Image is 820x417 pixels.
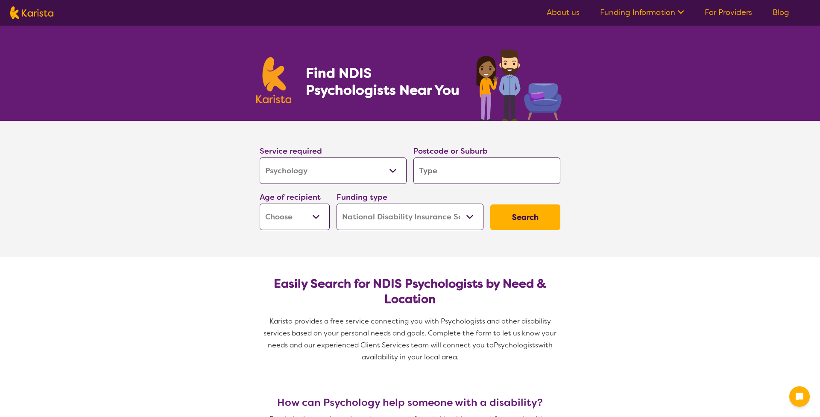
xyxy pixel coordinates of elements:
[473,46,564,121] img: psychology
[413,146,488,156] label: Postcode or Suburb
[337,192,387,202] label: Funding type
[494,341,538,350] span: Psychologists
[256,57,291,103] img: Karista logo
[705,7,752,17] a: For Providers
[10,6,53,19] img: Karista logo
[256,397,564,408] h3: How can Psychology help someone with a disability?
[264,317,558,350] span: Karista provides a free service connecting you with Psychologists and other disability services b...
[490,204,560,230] button: Search
[266,276,553,307] h2: Easily Search for NDIS Psychologists by Need & Location
[773,7,789,17] a: Blog
[306,64,464,99] h1: Find NDIS Psychologists Near You
[260,192,321,202] label: Age of recipient
[547,7,580,17] a: About us
[260,146,322,156] label: Service required
[600,7,684,17] a: Funding Information
[413,157,560,184] input: Type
